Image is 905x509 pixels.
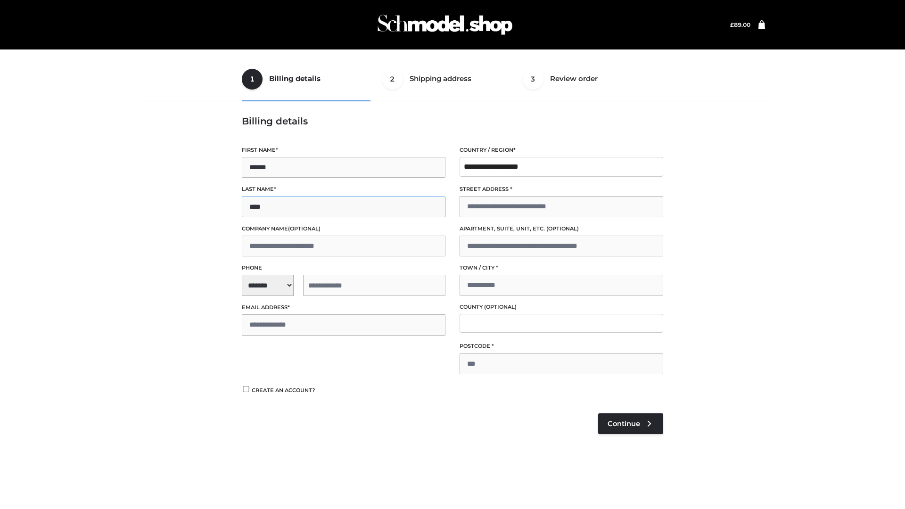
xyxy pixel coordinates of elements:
label: Company name [242,224,445,233]
label: First name [242,146,445,155]
label: Postcode [460,342,663,351]
label: County [460,303,663,312]
label: Last name [242,185,445,194]
span: (optional) [484,304,517,310]
label: Town / City [460,263,663,272]
h3: Billing details [242,115,663,127]
label: Street address [460,185,663,194]
input: Create an account? [242,386,250,392]
bdi: 89.00 [730,21,750,28]
label: Email address [242,303,445,312]
a: Continue [598,413,663,434]
span: (optional) [288,225,321,232]
label: Phone [242,263,445,272]
span: (optional) [546,225,579,232]
a: £89.00 [730,21,750,28]
label: Country / Region [460,146,663,155]
span: Continue [608,419,640,428]
span: £ [730,21,734,28]
span: Create an account? [252,387,315,394]
img: Schmodel Admin 964 [374,6,516,43]
label: Apartment, suite, unit, etc. [460,224,663,233]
